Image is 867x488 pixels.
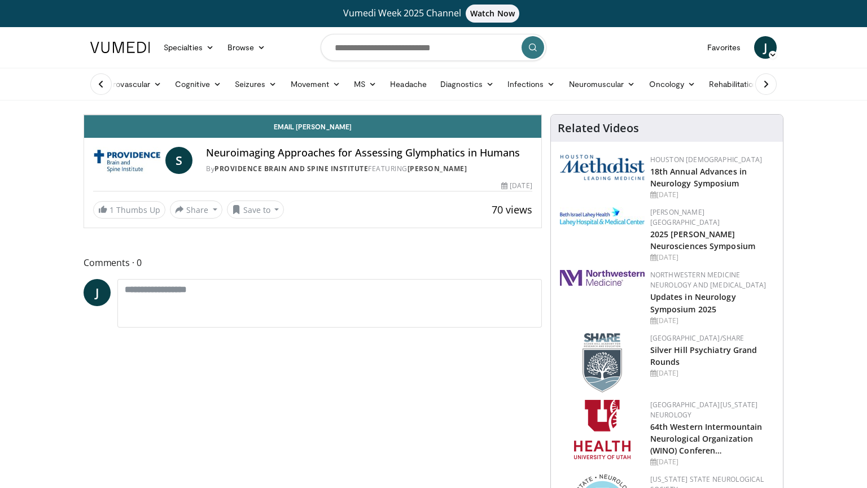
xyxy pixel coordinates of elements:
[650,345,757,367] a: Silver Hill Psychiatry Grand Rounds
[466,5,519,23] span: Watch Now
[650,190,774,200] div: [DATE]
[501,73,562,95] a: Infections
[92,5,775,23] a: Vumedi Week 2025 ChannelWatch Now
[170,201,222,219] button: Share
[343,7,524,19] span: Vumedi Week 2025 Channel
[650,270,767,290] a: Northwestern Medicine Neurology and [MEDICAL_DATA]
[650,400,758,420] a: [GEOGRAPHIC_DATA][US_STATE] Neurology
[574,400,630,459] img: f6362829-b0a3-407d-a044-59546adfd345.png.150x105_q85_autocrop_double_scale_upscale_version-0.2.png
[168,73,228,95] a: Cognitive
[492,203,532,216] span: 70 views
[157,36,221,59] a: Specialties
[90,42,150,53] img: VuMedi Logo
[501,181,532,191] div: [DATE]
[165,147,192,174] a: S
[408,164,467,173] a: [PERSON_NAME]
[227,201,284,219] button: Save to
[558,121,639,135] h4: Related Videos
[321,34,546,61] input: Search topics, interventions
[93,201,165,219] a: 1 Thumbs Up
[284,73,348,95] a: Movement
[650,291,736,314] a: Updates in Neurology Symposium 2025
[110,204,114,215] span: 1
[650,316,774,326] div: [DATE]
[84,255,542,270] span: Comments 0
[560,155,645,180] img: 5e4488cc-e109-4a4e-9fd9-73bb9237ee91.png.150x105_q85_autocrop_double_scale_upscale_version-0.2.png
[650,166,747,189] a: 18th Annual Advances in Neurology Symposium
[214,164,368,173] a: Providence Brain and Spine Institute
[642,73,703,95] a: Oncology
[650,333,745,343] a: [GEOGRAPHIC_DATA]/SHARE
[650,368,774,378] div: [DATE]
[560,270,645,286] img: 2a462fb6-9365-492a-ac79-3166a6f924d8.png.150x105_q85_autocrop_double_scale_upscale_version-0.2.jpg
[206,147,532,159] h4: Neuroimaging Approaches for Assessing Glymphatics in Humans
[433,73,501,95] a: Diagnostics
[650,207,720,227] a: [PERSON_NAME][GEOGRAPHIC_DATA]
[84,115,541,138] a: Email [PERSON_NAME]
[700,36,747,59] a: Favorites
[650,421,763,456] a: 64th Western Intermountain Neurological Organization (WINO) Conferen…
[206,164,532,174] div: By FEATURING
[84,73,168,95] a: Cerebrovascular
[702,73,764,95] a: Rehabilitation
[560,207,645,226] img: e7977282-282c-4444-820d-7cc2733560fd.jpg.150x105_q85_autocrop_double_scale_upscale_version-0.2.jpg
[650,229,755,251] a: 2025 [PERSON_NAME] Neurosciences Symposium
[583,333,622,393] img: f8aaeb6d-318f-4fcf-bd1d-54ce21f29e87.png.150x105_q85_autocrop_double_scale_upscale_version-0.2.png
[383,73,433,95] a: Headache
[754,36,777,59] a: J
[228,73,284,95] a: Seizures
[93,147,161,174] img: Providence Brain and Spine Institute
[650,457,774,467] div: [DATE]
[650,252,774,263] div: [DATE]
[221,36,273,59] a: Browse
[650,155,762,164] a: Houston [DEMOGRAPHIC_DATA]
[347,73,383,95] a: MS
[84,279,111,306] a: J
[562,73,642,95] a: Neuromuscular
